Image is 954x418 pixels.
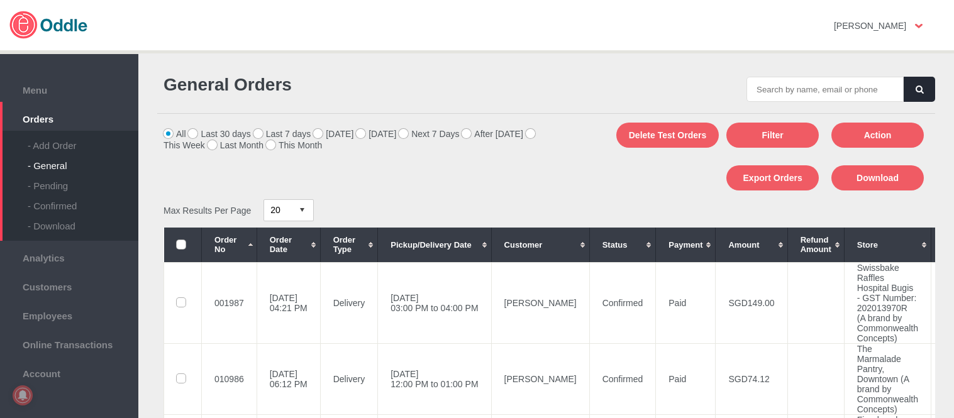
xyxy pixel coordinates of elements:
img: user-option-arrow.png [915,24,923,28]
th: Order Date [257,228,320,262]
strong: [PERSON_NAME] [834,21,906,31]
td: The Marmalade Pantry, Downtown (A brand by Commonwealth Concepts) [844,343,931,414]
button: Filter [726,123,819,148]
span: Max Results Per Page [164,205,251,215]
td: Paid [656,343,716,414]
th: Amount [716,228,787,262]
td: Confirmed [589,343,656,414]
th: Status [589,228,656,262]
div: - Add Order [28,131,138,151]
td: [DATE] 04:21 PM [257,262,320,343]
td: Confirmed [589,262,656,343]
th: Order No [202,228,257,262]
span: Analytics [6,250,132,263]
span: Online Transactions [6,336,132,350]
input: Search by name, email or phone [746,77,904,102]
label: Last 30 days [188,129,250,139]
label: [DATE] [313,129,353,139]
span: Account [6,365,132,379]
label: [DATE] [356,129,396,139]
label: Next 7 Days [399,129,459,139]
button: Delete Test Orders [616,123,719,148]
h1: General Orders [164,75,540,95]
th: Refund Amount [787,228,844,262]
td: Paid [656,262,716,343]
button: Export Orders [726,165,819,190]
span: Menu [6,82,132,96]
button: Download [831,165,924,190]
td: SGD149.00 [716,262,787,343]
td: [DATE] 12:00 PM to 01:00 PM [378,343,491,414]
div: - General [28,151,138,171]
td: 010986 [202,343,257,414]
th: Pickup/Delivery Date [378,228,491,262]
td: Delivery [320,343,378,414]
td: [PERSON_NAME] [491,343,589,414]
th: Order Type [320,228,378,262]
div: - Download [28,211,138,231]
td: [DATE] 03:00 PM to 04:00 PM [378,262,491,343]
span: Employees [6,307,132,321]
label: After [DATE] [462,129,523,139]
div: - Pending [28,171,138,191]
button: Action [831,123,924,148]
div: - Confirmed [28,191,138,211]
td: Swissbake Raffles Hospital Bugis - GST Number: 202013970R (A brand by Commonwealth Concepts) [844,262,931,343]
label: All [164,129,186,139]
label: This Month [266,140,322,150]
span: Customers [6,278,132,292]
td: [DATE] 06:12 PM [257,343,320,414]
label: Last 7 days [253,129,311,139]
td: SGD74.12 [716,343,787,414]
td: 001987 [202,262,257,343]
td: [PERSON_NAME] [491,262,589,343]
th: Customer [491,228,589,262]
th: Store [844,228,931,262]
label: Last Month [208,140,263,150]
span: Orders [6,111,132,124]
th: Payment [656,228,716,262]
td: Delivery [320,262,378,343]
